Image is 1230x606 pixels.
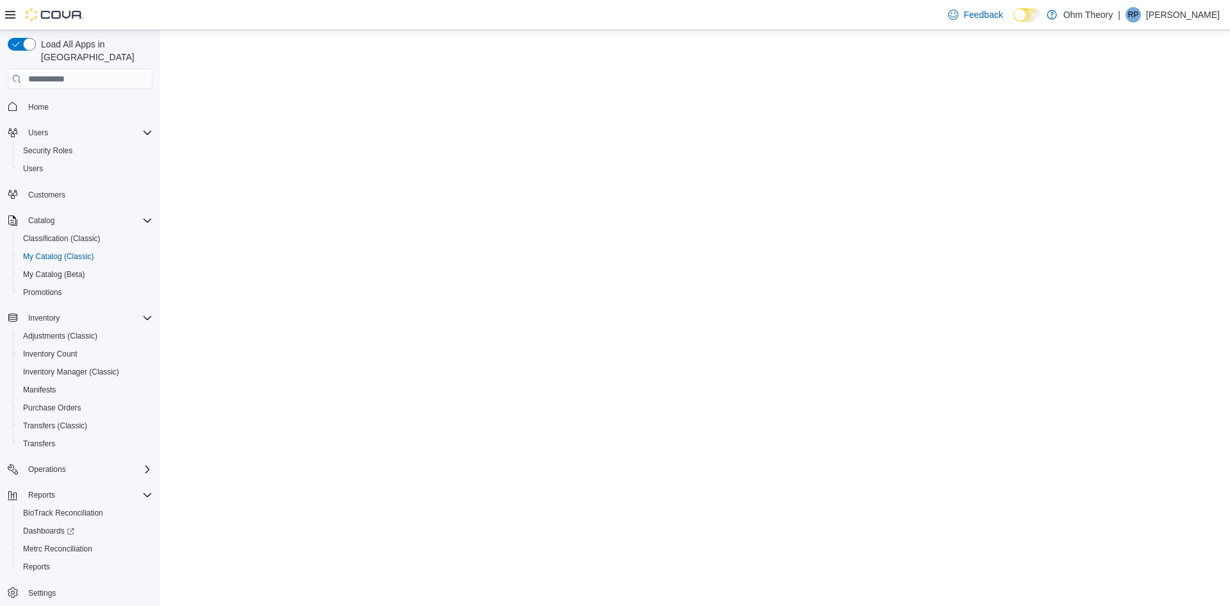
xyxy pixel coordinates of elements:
span: BioTrack Reconciliation [18,505,152,521]
button: Metrc Reconciliation [13,540,158,558]
span: Inventory Manager (Classic) [18,364,152,380]
button: Home [3,97,158,115]
span: Operations [23,462,152,477]
span: Transfers (Classic) [23,421,87,431]
button: Users [3,124,158,142]
span: BioTrack Reconciliation [23,508,103,518]
button: Catalog [23,213,60,228]
span: Settings [28,588,56,598]
span: Customers [28,190,65,200]
button: Manifests [13,381,158,399]
button: Reports [13,558,158,576]
a: Customers [23,187,70,203]
span: Reports [23,562,50,572]
a: Transfers [18,436,60,451]
a: Transfers (Classic) [18,418,92,433]
a: Purchase Orders [18,400,86,416]
a: Users [18,161,48,176]
span: Inventory Count [18,346,152,362]
span: Catalog [28,215,54,226]
button: Users [13,160,158,178]
span: My Catalog (Beta) [23,269,85,280]
span: Users [28,128,48,138]
span: Promotions [23,287,62,298]
img: Cova [26,8,83,21]
span: Purchase Orders [23,403,81,413]
span: Security Roles [18,143,152,158]
span: Purchase Orders [18,400,152,416]
div: Romeo Patel [1126,7,1141,22]
a: Metrc Reconciliation [18,541,97,557]
span: Feedback [963,8,1003,21]
a: Dashboards [13,522,158,540]
button: Transfers (Classic) [13,417,158,435]
button: Catalog [3,212,158,230]
a: Settings [23,585,61,601]
span: Inventory [28,313,60,323]
button: Reports [3,486,158,504]
span: Users [18,161,152,176]
span: Manifests [18,382,152,398]
p: | [1118,7,1120,22]
a: Promotions [18,285,67,300]
a: My Catalog (Classic) [18,249,99,264]
a: Manifests [18,382,61,398]
span: My Catalog (Classic) [23,251,94,262]
button: Classification (Classic) [13,230,158,248]
span: Manifests [23,385,56,395]
a: Adjustments (Classic) [18,328,102,344]
span: Metrc Reconciliation [23,544,92,554]
input: Dark Mode [1013,8,1040,22]
button: My Catalog (Classic) [13,248,158,265]
button: Inventory Manager (Classic) [13,363,158,381]
button: Users [23,125,53,140]
span: My Catalog (Beta) [18,267,152,282]
a: Dashboards [18,523,79,539]
a: Inventory Count [18,346,83,362]
span: Security Roles [23,146,72,156]
a: My Catalog (Beta) [18,267,90,282]
button: Security Roles [13,142,158,160]
span: Classification (Classic) [18,231,152,246]
a: Security Roles [18,143,78,158]
span: Transfers [18,436,152,451]
button: Settings [3,584,158,602]
span: RP [1128,7,1139,22]
span: Promotions [18,285,152,300]
button: Transfers [13,435,158,453]
span: Transfers (Classic) [18,418,152,433]
span: Inventory Manager (Classic) [23,367,119,377]
p: Ohm Theory [1063,7,1113,22]
a: Feedback [943,2,1008,28]
span: Home [28,102,49,112]
span: Users [23,125,152,140]
a: BioTrack Reconciliation [18,505,108,521]
span: Reports [18,559,152,575]
button: Customers [3,185,158,204]
span: Customers [23,187,152,203]
button: Inventory [23,310,65,326]
a: Reports [18,559,55,575]
button: Operations [3,460,158,478]
span: My Catalog (Classic) [18,249,152,264]
span: Classification (Classic) [23,233,101,244]
span: Transfers [23,439,55,449]
button: Inventory [3,309,158,327]
span: Load All Apps in [GEOGRAPHIC_DATA] [36,38,152,63]
span: Dashboards [23,526,74,536]
span: Inventory Count [23,349,78,359]
span: Reports [28,490,55,500]
span: Adjustments (Classic) [18,328,152,344]
a: Classification (Classic) [18,231,106,246]
span: Users [23,164,43,174]
p: [PERSON_NAME] [1146,7,1220,22]
span: Catalog [23,213,152,228]
span: Inventory [23,310,152,326]
button: Operations [23,462,71,477]
button: Purchase Orders [13,399,158,417]
a: Home [23,99,54,115]
span: Adjustments (Classic) [23,331,97,341]
button: Promotions [13,283,158,301]
span: Operations [28,464,66,475]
